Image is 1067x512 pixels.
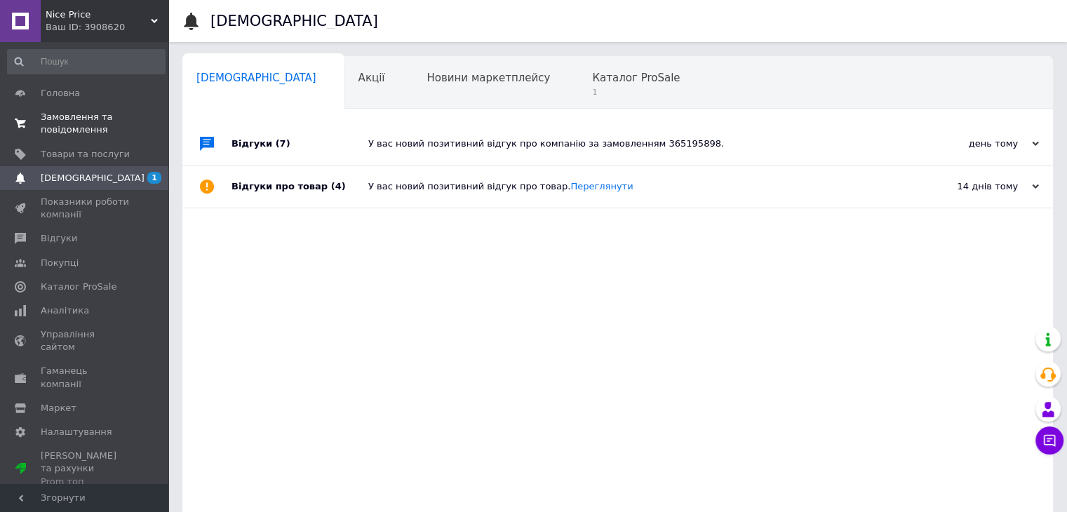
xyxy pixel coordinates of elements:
[41,87,80,100] span: Головна
[41,232,77,245] span: Відгуки
[368,137,899,150] div: У вас новий позитивний відгук про компанію за замовленням 365195898.
[41,196,130,221] span: Показники роботи компанії
[41,328,130,353] span: Управління сайтом
[7,49,166,74] input: Пошук
[276,138,290,149] span: (7)
[899,180,1039,193] div: 14 днів тому
[899,137,1039,150] div: день тому
[147,172,161,184] span: 1
[231,166,368,208] div: Відгуки про товар
[41,402,76,415] span: Маркет
[231,123,368,165] div: Відгуки
[46,21,168,34] div: Ваш ID: 3908620
[368,180,899,193] div: У вас новий позитивний відгук про товар.
[358,72,385,84] span: Акції
[41,257,79,269] span: Покупці
[331,181,346,191] span: (4)
[41,426,112,438] span: Налаштування
[41,450,130,488] span: [PERSON_NAME] та рахунки
[41,148,130,161] span: Товари та послуги
[41,304,89,317] span: Аналітика
[1035,426,1063,454] button: Чат з покупцем
[41,172,145,184] span: [DEMOGRAPHIC_DATA]
[196,72,316,84] span: [DEMOGRAPHIC_DATA]
[41,281,116,293] span: Каталог ProSale
[570,181,633,191] a: Переглянути
[46,8,151,21] span: Nice Price
[592,87,680,97] span: 1
[41,111,130,136] span: Замовлення та повідомлення
[41,476,130,488] div: Prom топ
[41,365,130,390] span: Гаманець компанії
[427,72,550,84] span: Новини маркетплейсу
[210,13,378,29] h1: [DEMOGRAPHIC_DATA]
[592,72,680,84] span: Каталог ProSale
